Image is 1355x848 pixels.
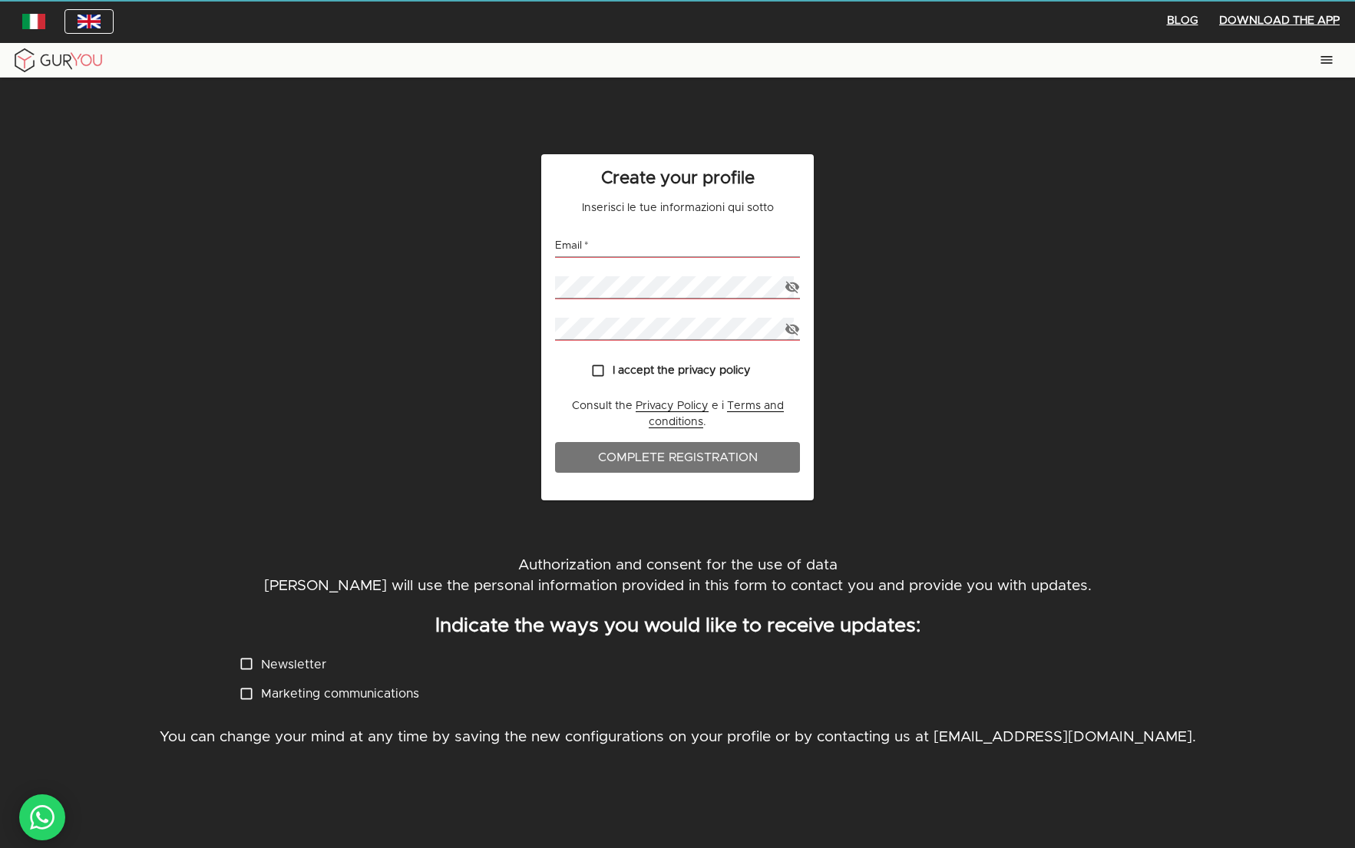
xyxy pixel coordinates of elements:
[636,401,709,412] a: Privacy Policy
[261,655,326,674] p: Newsletter
[264,576,1092,596] p: [PERSON_NAME] will use the personal information provided in this form to contact you and provide ...
[1158,9,1207,34] button: BLOG
[649,401,784,428] a: Terms and conditions
[555,200,801,216] p: Inserisci le tue informazioni qui sotto
[78,15,101,28] img: wDv7cRK3VHVvwAAACV0RVh0ZGF0ZTpjcmVhdGUAMjAxOC0wMy0yNVQwMToxNzoxMiswMDowMGv4vjwAAAAldEVYdGRhdGU6bW...
[160,727,1196,747] p: You can change your mind at any time by saving the new configurations on your profile or by conta...
[555,167,801,191] p: Create your profile
[12,47,104,74] img: gyLogo01.5aaa2cff.png
[435,612,920,641] p: Indicate the ways you would like to receive updates:
[555,398,801,430] p: Consult the e i .
[518,555,838,576] p: Authorization and consent for the use of data
[613,363,751,380] p: I accept the privacy policy
[1219,12,1340,31] span: Download the App
[261,685,419,703] p: Marketing communications
[1164,12,1201,31] span: BLOG
[29,804,56,831] img: whatsAppIcon.04b8739f.svg
[22,14,45,29] img: italy.83948c3f.jpg
[1213,9,1346,34] button: Download the App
